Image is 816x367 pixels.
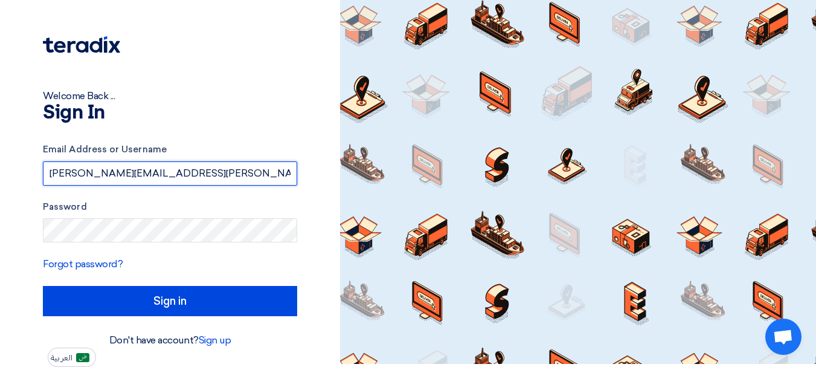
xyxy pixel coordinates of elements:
input: Enter your business email or username [43,161,297,186]
a: Forgot password? [43,258,123,270]
div: Welcome Back ... [43,89,297,103]
a: Open chat [765,319,802,355]
span: العربية [51,354,72,362]
a: Sign up [199,334,231,346]
label: Email Address or Username [43,143,297,157]
input: Sign in [43,286,297,316]
h1: Sign In [43,103,297,123]
img: Teradix logo [43,36,120,53]
div: Don't have account? [43,333,297,348]
label: Password [43,200,297,214]
button: العربية [48,348,96,367]
img: ar-AR.png [76,353,89,362]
